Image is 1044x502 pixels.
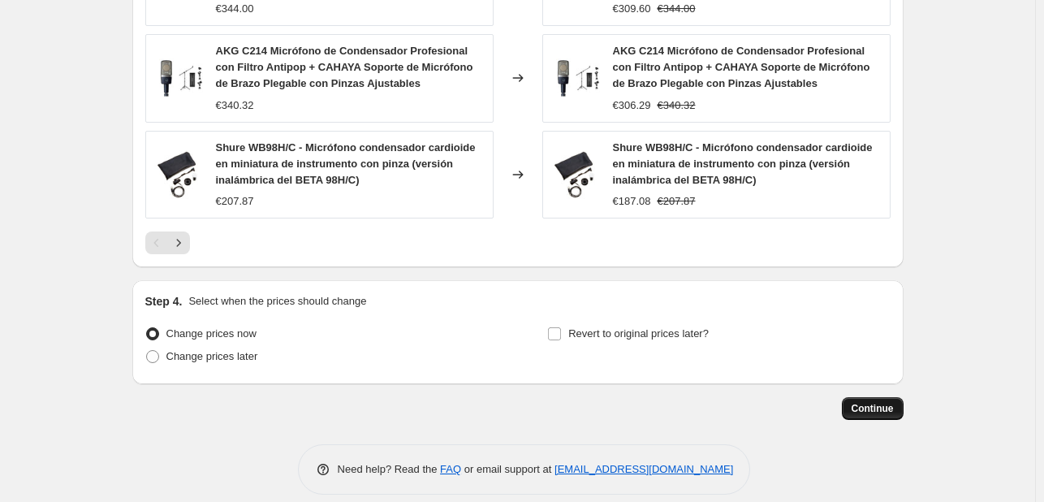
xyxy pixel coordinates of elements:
[216,45,473,89] span: AKG C214 Micrófono de Condensador Profesional con Filtro Antipop + CAHAYA Soporte de Micrófono de...
[216,1,254,17] div: €344.00
[338,463,441,475] span: Need help? Read the
[167,232,190,254] button: Next
[166,350,258,362] span: Change prices later
[145,293,183,309] h2: Step 4.
[145,232,190,254] nav: Pagination
[216,141,476,186] span: Shure WB98H/C - Micrófono condensador cardioide en miniatura de instrumento con pinza (versión in...
[568,327,709,340] span: Revert to original prices later?
[842,397,904,420] button: Continue
[658,193,696,210] strike: €207.87
[852,402,894,415] span: Continue
[154,54,203,102] img: 51rie38UtwL_80x.jpg
[613,45,870,89] span: AKG C214 Micrófono de Condensador Profesional con Filtro Antipop + CAHAYA Soporte de Micrófono de...
[440,463,461,475] a: FAQ
[658,1,696,17] strike: €344.00
[461,463,554,475] span: or email support at
[188,293,366,309] p: Select when the prices should change
[166,327,257,340] span: Change prices now
[554,463,733,475] a: [EMAIL_ADDRESS][DOMAIN_NAME]
[551,54,600,102] img: 51rie38UtwL_80x.jpg
[613,141,873,186] span: Shure WB98H/C - Micrófono condensador cardioide en miniatura de instrumento con pinza (versión in...
[613,97,651,114] div: €306.29
[658,97,696,114] strike: €340.32
[551,150,600,199] img: 51WpSglXh7L_80x.jpg
[613,193,651,210] div: €187.08
[613,1,651,17] div: €309.60
[216,97,254,114] div: €340.32
[154,150,203,199] img: 51WpSglXh7L_80x.jpg
[216,193,254,210] div: €207.87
